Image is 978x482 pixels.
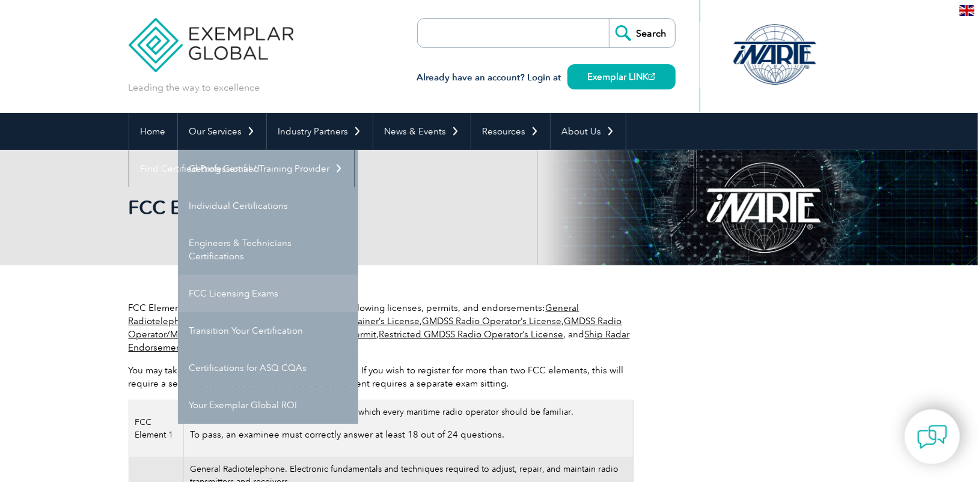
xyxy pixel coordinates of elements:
a: Engineers & Technicians Certifications [178,224,358,275]
a: Resources [471,113,550,150]
a: Home [129,113,177,150]
a: Exemplar LINK [567,64,676,89]
a: Find Certified Professional / Training Provider [129,150,354,187]
a: News & Events [373,113,471,150]
td: FCC Element 1 [129,400,184,457]
h3: Already have an account? Login at [417,70,676,85]
img: open_square.png [649,73,655,80]
p: To pass, an examinee must correctly answer at least 18 out of 24 questions. [190,428,626,441]
a: GMDSS Radio Operator’s License [423,316,562,327]
a: Industry Partners [267,113,373,150]
input: Search [609,19,675,47]
a: Certifications for ASQ CQAs [178,349,358,387]
td: Basic radio law and operating practice with which every maritime radio operator should be familiar. [184,400,633,457]
a: Our Services [178,113,266,150]
img: contact-chat.png [917,422,947,452]
p: You may take up to two FCC element exams per sitting. If you wish to register for more than two F... [129,364,634,390]
a: Your Exemplar Global ROI [178,387,358,424]
a: Individual Certifications [178,187,358,224]
p: Leading the way to excellence [129,81,260,94]
h2: FCC Element Exams [129,198,634,217]
a: Restricted GMDSS Radio Operator’s License [379,329,564,340]
a: Ship Radar Endorsement. [129,329,630,353]
p: FCC Element Exams must be taken to complete the following licenses, permits, and endorsements: , ... [129,301,634,354]
a: Transition Your Certification [178,312,358,349]
a: FCC Licensing Exams [178,275,358,312]
a: About Us [551,113,626,150]
img: en [959,5,974,16]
